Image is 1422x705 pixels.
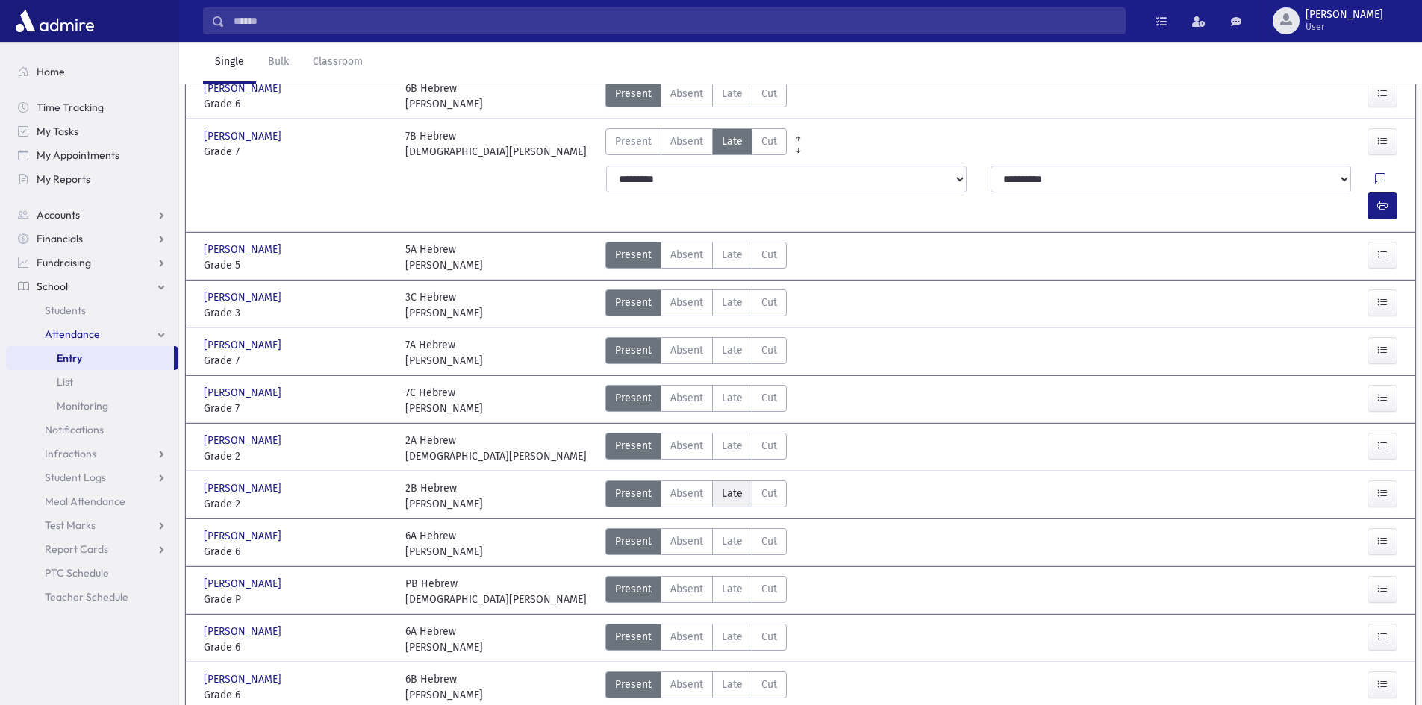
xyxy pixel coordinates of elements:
span: Grade 6 [204,96,390,112]
span: My Tasks [37,125,78,138]
span: Fundraising [37,256,91,269]
div: AttTypes [605,385,787,416]
div: 3C Hebrew [PERSON_NAME] [405,289,483,321]
a: Single [203,42,256,84]
span: Present [615,86,652,101]
span: [PERSON_NAME] [204,385,284,401]
span: Present [615,390,652,406]
div: 2A Hebrew [DEMOGRAPHIC_DATA][PERSON_NAME] [405,433,587,464]
a: Teacher Schedule [6,585,178,609]
div: 6A Hebrew [PERSON_NAME] [405,528,483,560]
span: Report Cards [45,542,108,556]
span: Present [615,342,652,358]
a: Entry [6,346,174,370]
a: Classroom [301,42,375,84]
span: Present [615,295,652,310]
div: AttTypes [605,433,787,464]
span: [PERSON_NAME] [204,624,284,639]
span: Absent [670,134,703,149]
span: Late [722,677,743,692]
span: Grade 3 [204,305,390,321]
div: 7A Hebrew [PERSON_NAME] [405,337,483,369]
span: Present [615,134,652,149]
span: Present [615,438,652,454]
div: 7C Hebrew [PERSON_NAME] [405,385,483,416]
span: Late [722,295,743,310]
a: Students [6,298,178,322]
span: Cut [761,86,777,101]
span: Student Logs [45,471,106,484]
a: Meal Attendance [6,489,178,513]
span: [PERSON_NAME] [204,576,284,592]
span: Notifications [45,423,104,436]
span: Absent [670,390,703,406]
span: Grade 7 [204,353,390,369]
span: Late [722,533,743,549]
a: Financials [6,227,178,251]
span: Cut [761,438,777,454]
span: Grade 2 [204,496,390,512]
span: Accounts [37,208,80,222]
span: School [37,280,68,293]
span: [PERSON_NAME] [204,671,284,687]
div: AttTypes [605,337,787,369]
input: Search [225,7,1125,34]
span: Late [722,86,743,101]
div: AttTypes [605,671,787,703]
span: [PERSON_NAME] [1306,9,1383,21]
a: Attendance [6,322,178,346]
span: Absent [670,533,703,549]
a: Test Marks [6,513,178,537]
span: Cut [761,134,777,149]
span: Home [37,65,65,78]
img: AdmirePro [12,6,98,36]
a: My Reports [6,167,178,191]
a: Infractions [6,442,178,466]
span: Grade 6 [204,639,390,655]
span: Cut [761,486,777,501]
div: 6B Hebrew [PERSON_NAME] [405,671,483,703]
span: Test Marks [45,518,96,532]
span: Late [722,342,743,358]
span: Grade P [204,592,390,607]
span: Cut [761,247,777,263]
span: [PERSON_NAME] [204,128,284,144]
a: Monitoring [6,394,178,418]
span: [PERSON_NAME] [204,289,284,305]
span: Grade 2 [204,448,390,464]
span: Late [722,390,743,406]
span: Cut [761,342,777,358]
span: Late [722,134,743,149]
span: Grade 6 [204,544,390,560]
span: [PERSON_NAME] [204,81,284,96]
span: Absent [670,677,703,692]
span: My Reports [37,172,90,186]
span: Absent [670,581,703,597]
span: Present [615,677,652,692]
div: 2B Hebrew [PERSON_NAME] [405,480,483,512]
a: My Tasks [6,119,178,143]
span: Late [722,629,743,645]
span: Present [615,581,652,597]
span: Absent [670,438,703,454]
span: [PERSON_NAME] [204,242,284,257]
span: Late [722,438,743,454]
div: PB Hebrew [DEMOGRAPHIC_DATA][PERSON_NAME] [405,576,587,607]
span: Students [45,304,86,317]
span: Monitoring [57,399,108,413]
span: Absent [670,342,703,358]
div: AttTypes [605,528,787,560]
div: 6B Hebrew [PERSON_NAME] [405,81,483,112]
span: Meal Attendance [45,495,125,508]
span: Cut [761,533,777,549]
span: Present [615,247,652,263]
a: Student Logs [6,466,178,489]
span: [PERSON_NAME] [204,433,284,448]
span: Late [722,581,743,597]
span: Absent [670,247,703,263]
a: School [6,275,178,298]
span: [PERSON_NAME] [204,337,284,353]
a: Home [6,60,178,84]
span: Grade 5 [204,257,390,273]
a: PTC Schedule [6,561,178,585]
